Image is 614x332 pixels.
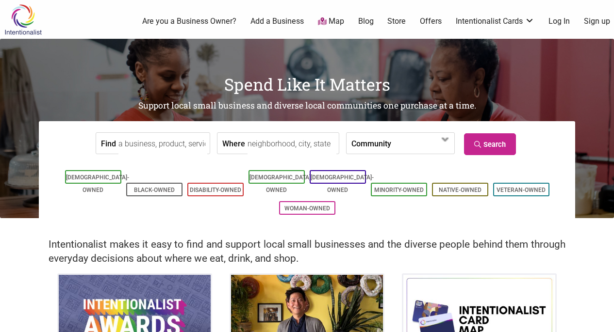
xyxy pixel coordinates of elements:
[248,133,336,155] input: neighborhood, city, state
[584,16,610,27] a: Sign up
[101,133,116,154] label: Find
[497,187,546,193] a: Veteran-Owned
[250,16,304,27] a: Add a Business
[49,237,565,266] h2: Intentionalist makes it easy to find and support local small businesses and the diverse people be...
[374,187,424,193] a: Minority-Owned
[358,16,374,27] a: Blog
[387,16,406,27] a: Store
[548,16,570,27] a: Log In
[351,133,391,154] label: Community
[439,187,481,193] a: Native-Owned
[249,174,313,193] a: [DEMOGRAPHIC_DATA]-Owned
[464,133,516,155] a: Search
[284,205,330,212] a: Woman-Owned
[222,133,245,154] label: Where
[134,187,175,193] a: Black-Owned
[420,16,442,27] a: Offers
[456,16,534,27] a: Intentionalist Cards
[66,174,129,193] a: [DEMOGRAPHIC_DATA]-Owned
[318,16,344,27] a: Map
[142,16,236,27] a: Are you a Business Owner?
[311,174,374,193] a: [DEMOGRAPHIC_DATA]-Owned
[118,133,207,155] input: a business, product, service
[190,187,241,193] a: Disability-Owned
